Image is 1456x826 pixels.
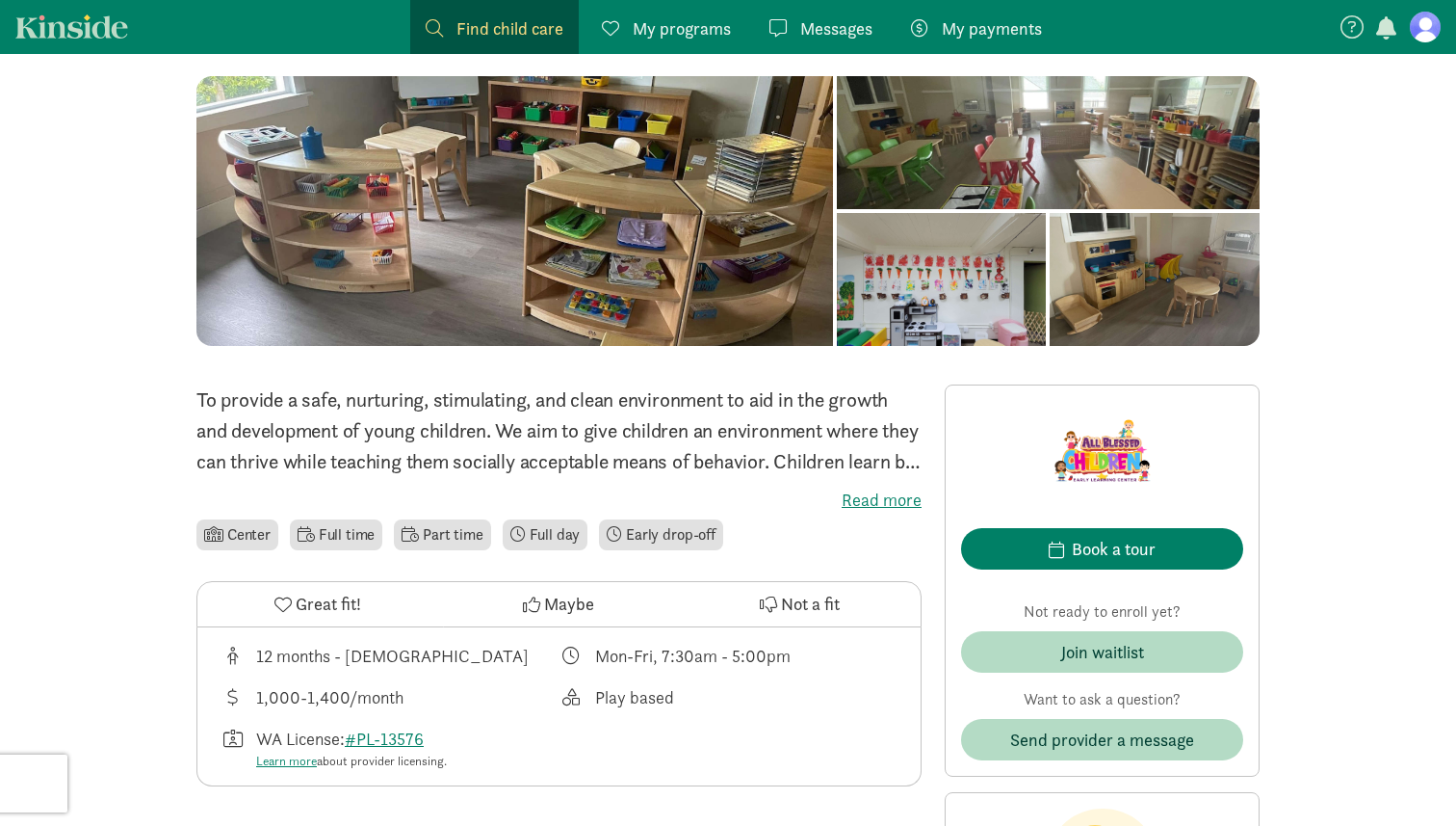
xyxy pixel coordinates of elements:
[961,528,1243,570] button: Book a tour
[221,684,559,710] div: Average tuition for this program
[942,15,1042,41] span: My payments
[595,643,791,669] div: Mon-Fri, 7:30am - 5:00pm
[544,591,594,617] span: Maybe
[196,489,922,512] label: Read more
[394,520,490,550] li: Part time
[599,520,723,550] li: Early drop-off
[221,726,559,771] div: License number
[503,520,588,550] li: Full day
[1061,639,1144,665] div: Join waitlist
[296,591,361,617] span: Great fit!
[196,520,278,550] li: Center
[256,752,447,771] div: about provider licensing.
[800,15,872,41] span: Messages
[256,643,529,669] div: 12 months - [DEMOGRAPHIC_DATA]
[595,684,674,710] div: Play based
[961,600,1243,624] p: Not ready to enroll yet?
[1072,536,1156,562] div: Book a tour
[256,684,403,710] div: 1,000-1,400/month
[221,643,559,669] div: Age range for children that this provider cares for
[256,726,447,771] div: WA License:
[559,684,898,710] div: This provider's education philosophy
[197,582,438,626] button: Great fit!
[1010,727,1194,753] span: Send provider a message
[256,753,317,769] a: Learn more
[345,728,424,750] a: #PL-13576
[961,719,1243,760] button: Send provider a message
[633,15,731,41] span: My programs
[961,688,1243,711] p: Want to ask a question?
[15,14,128,39] a: Kinside
[438,582,679,626] button: Maybe
[680,582,921,626] button: Not a fit
[456,15,563,41] span: Find child care
[196,385,922,477] p: To provide a safe, nurturing, stimulating, and clean environment to aid in the growth and develop...
[1051,401,1155,505] img: Provider logo
[781,591,840,617] span: Not a fit
[290,520,382,550] li: Full time
[961,631,1243,673] button: Join waitlist
[559,643,898,669] div: Class schedule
